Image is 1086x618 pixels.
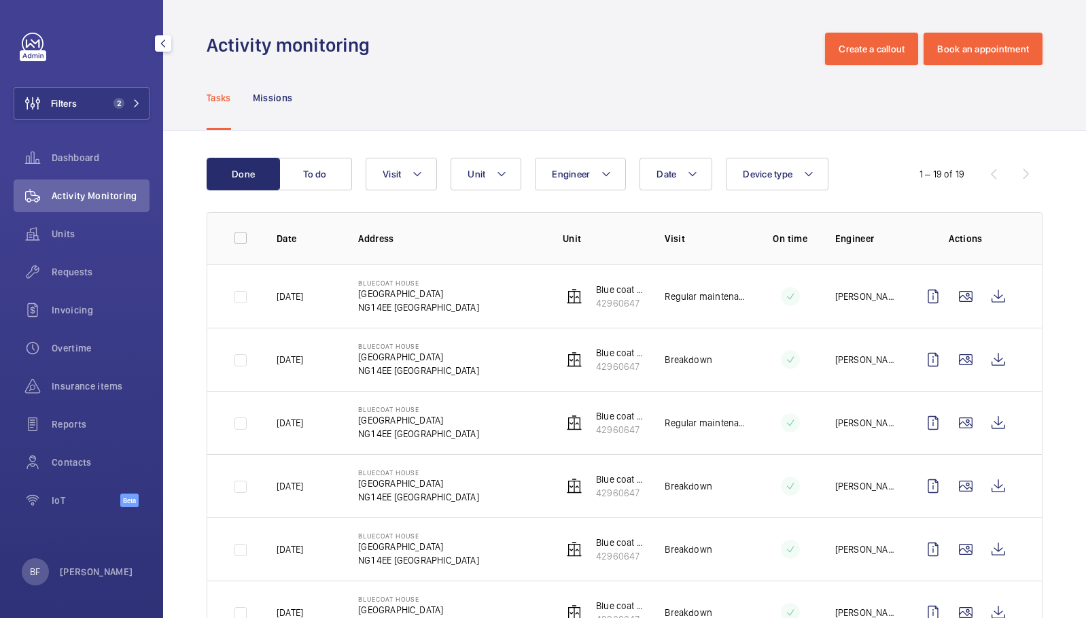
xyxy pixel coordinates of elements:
[358,413,479,427] p: [GEOGRAPHIC_DATA]
[277,543,303,556] p: [DATE]
[835,353,895,366] p: [PERSON_NAME]
[535,158,626,190] button: Engineer
[277,232,336,245] p: Date
[120,494,139,507] span: Beta
[566,351,582,368] img: elevator.svg
[924,33,1043,65] button: Book an appointment
[596,346,643,360] p: Blue coat house
[52,341,150,355] span: Overtime
[825,33,918,65] button: Create a callout
[767,232,813,245] p: On time
[596,486,643,500] p: 42960647
[917,232,1015,245] p: Actions
[835,543,895,556] p: [PERSON_NAME]
[52,303,150,317] span: Invoicing
[596,549,643,563] p: 42960647
[358,232,541,245] p: Address
[566,415,582,431] img: elevator.svg
[277,290,303,303] p: [DATE]
[358,553,479,567] p: NG1 4EE [GEOGRAPHIC_DATA]
[835,416,895,430] p: [PERSON_NAME]
[451,158,521,190] button: Unit
[596,423,643,436] p: 42960647
[596,296,643,310] p: 42960647
[835,232,895,245] p: Engineer
[279,158,352,190] button: To do
[656,169,676,179] span: Date
[358,301,479,314] p: NG1 4EE [GEOGRAPHIC_DATA]
[277,353,303,366] p: [DATE]
[358,279,479,287] p: Bluecoat House
[358,477,479,490] p: [GEOGRAPHIC_DATA]
[207,33,378,58] h1: Activity monitoring
[113,98,124,109] span: 2
[277,416,303,430] p: [DATE]
[596,360,643,373] p: 42960647
[14,87,150,120] button: Filters2
[596,599,643,613] p: Blue coat house
[51,97,77,110] span: Filters
[596,536,643,549] p: Blue coat house
[52,265,150,279] span: Requests
[358,490,479,504] p: NG1 4EE [GEOGRAPHIC_DATA]
[52,151,150,165] span: Dashboard
[665,232,745,245] p: Visit
[835,290,895,303] p: [PERSON_NAME]
[52,456,150,469] span: Contacts
[726,158,828,190] button: Device type
[52,417,150,431] span: Reports
[835,479,895,493] p: [PERSON_NAME]
[60,565,133,579] p: [PERSON_NAME]
[596,473,643,486] p: Blue coat house
[665,479,712,493] p: Breakdown
[358,287,479,301] p: [GEOGRAPHIC_DATA]
[383,169,401,179] span: Visit
[596,283,643,296] p: Blue coat house
[358,595,479,603] p: Bluecoat House
[919,167,964,181] div: 1 – 19 of 19
[358,364,479,377] p: NG1 4EE [GEOGRAPHIC_DATA]
[468,169,485,179] span: Unit
[665,290,745,303] p: Regular maintenance
[277,479,303,493] p: [DATE]
[566,288,582,305] img: elevator.svg
[743,169,792,179] span: Device type
[358,540,479,553] p: [GEOGRAPHIC_DATA]
[566,478,582,494] img: elevator.svg
[52,494,120,507] span: IoT
[366,158,437,190] button: Visit
[358,603,479,617] p: [GEOGRAPHIC_DATA]
[358,468,479,477] p: Bluecoat House
[563,232,643,245] p: Unit
[552,169,590,179] span: Engineer
[358,350,479,364] p: [GEOGRAPHIC_DATA]
[665,543,712,556] p: Breakdown
[52,189,150,203] span: Activity Monitoring
[207,91,231,105] p: Tasks
[358,532,479,540] p: Bluecoat House
[358,427,479,441] p: NG1 4EE [GEOGRAPHIC_DATA]
[52,379,150,393] span: Insurance items
[207,158,280,190] button: Done
[566,541,582,557] img: elevator.svg
[665,353,712,366] p: Breakdown
[253,91,293,105] p: Missions
[665,416,745,430] p: Regular maintenance
[358,342,479,350] p: Bluecoat House
[640,158,712,190] button: Date
[30,565,40,579] p: BF
[52,227,150,241] span: Units
[358,405,479,413] p: Bluecoat House
[596,409,643,423] p: Blue coat house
